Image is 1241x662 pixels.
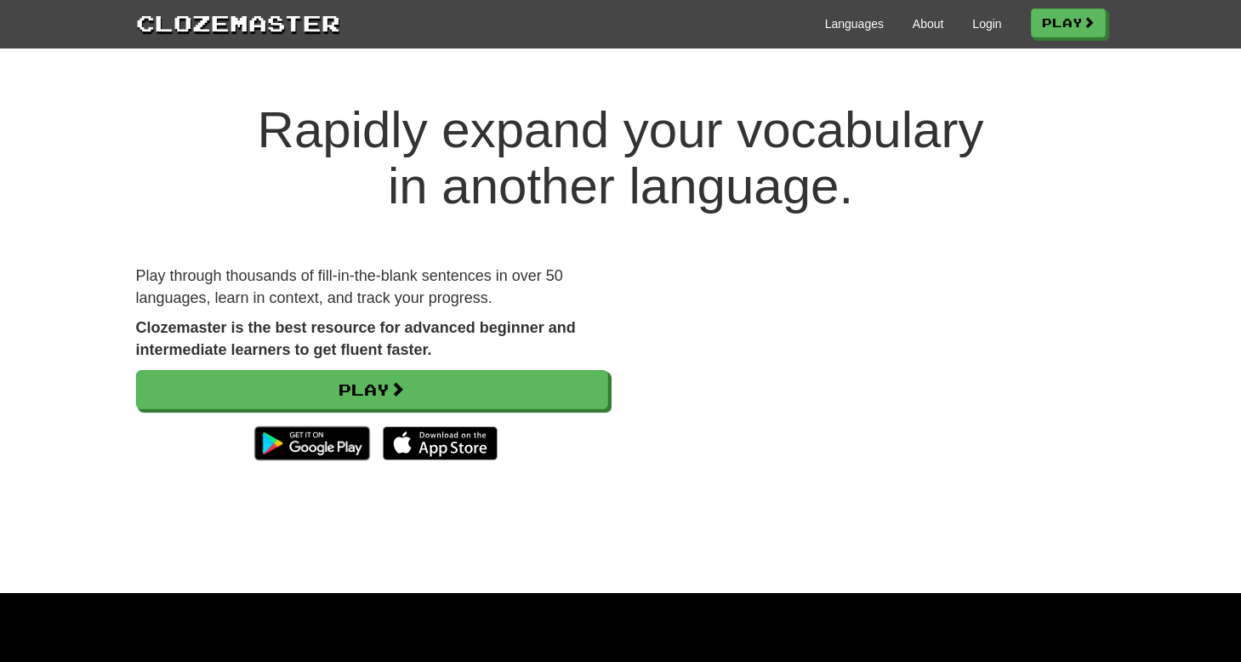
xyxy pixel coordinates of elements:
img: Download_on_the_App_Store_Badge_US-UK_135x40-25178aeef6eb6b83b96f5f2d004eda3bffbb37122de64afbaef7... [383,426,498,460]
a: Play [136,370,608,409]
a: Login [972,15,1001,32]
p: Play through thousands of fill-in-the-blank sentences in over 50 languages, learn in context, and... [136,265,608,309]
a: Clozemaster [136,7,340,38]
a: Play [1031,9,1106,37]
strong: Clozemaster is the best resource for advanced beginner and intermediate learners to get fluent fa... [136,319,576,358]
img: Get it on Google Play [246,418,378,469]
a: Languages [825,15,884,32]
a: About [913,15,944,32]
